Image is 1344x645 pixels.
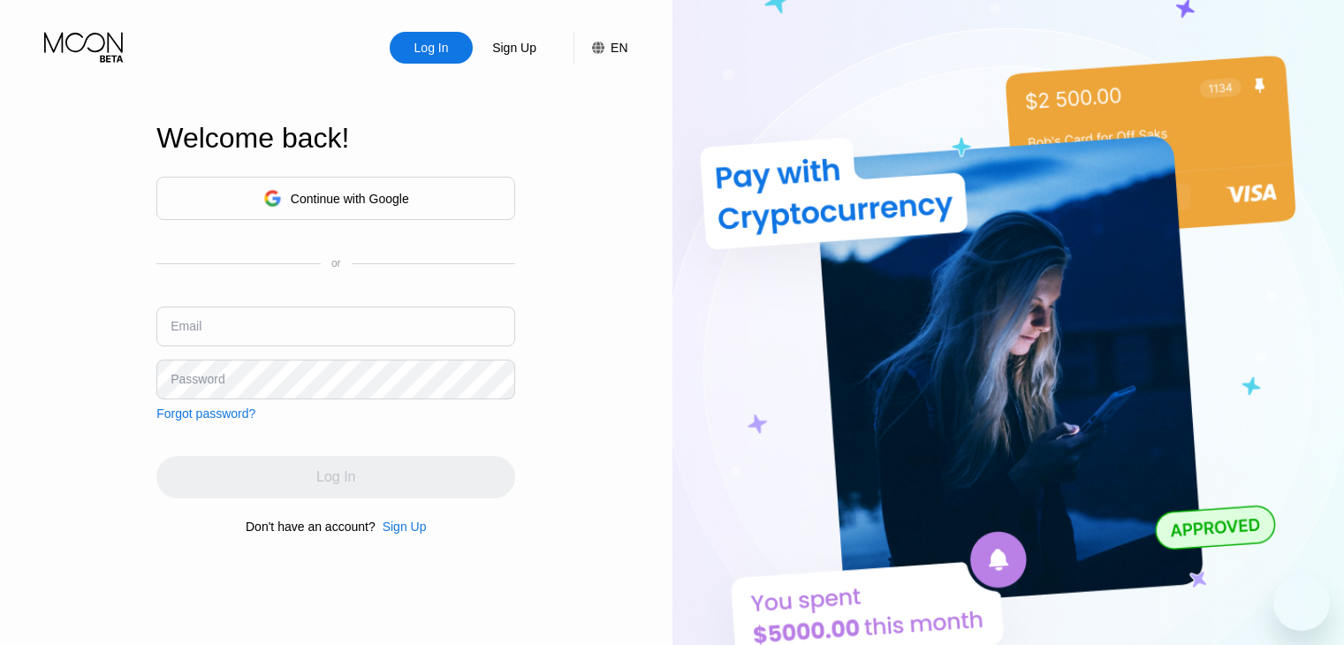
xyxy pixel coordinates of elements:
[291,192,409,206] div: Continue with Google
[246,520,376,534] div: Don't have an account?
[1273,574,1330,631] iframe: Button to launch messaging window
[473,32,556,64] div: Sign Up
[156,122,515,155] div: Welcome back!
[171,319,201,333] div: Email
[171,372,224,386] div: Password
[573,32,627,64] div: EN
[156,406,255,421] div: Forgot password?
[156,177,515,220] div: Continue with Google
[331,257,341,269] div: or
[611,41,627,55] div: EN
[390,32,473,64] div: Log In
[413,39,451,57] div: Log In
[383,520,427,534] div: Sign Up
[376,520,427,534] div: Sign Up
[490,39,538,57] div: Sign Up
